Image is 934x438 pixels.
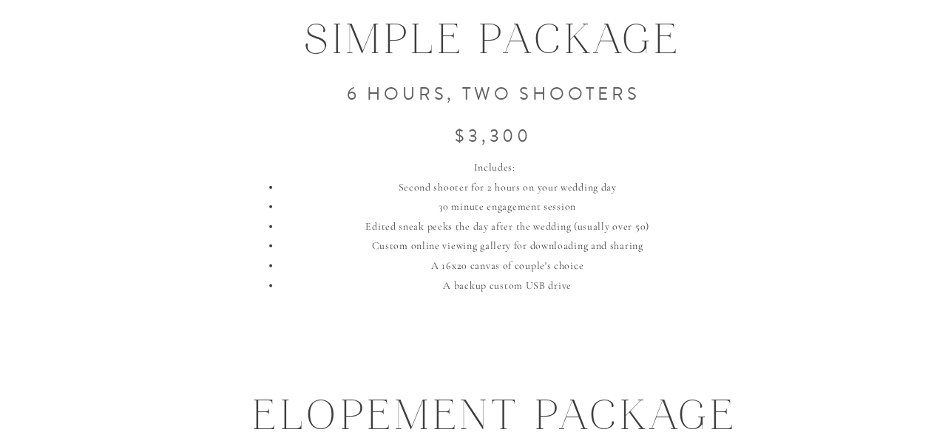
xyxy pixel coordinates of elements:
[280,217,733,237] li: Edited sneak peeks the day after the wedding (usually over 50)
[223,62,764,180] h3: 6 hours, two shooters $3,300
[139,387,851,434] h1: elopement package
[473,161,515,174] span: Includes:
[280,178,733,198] li: Second shooter for 2 hours on your wedding day
[280,197,733,217] li: 30 minute engagement session
[280,256,733,276] li: A 16x20 canvas of couple's choice
[138,11,850,58] h1: simple PACKAGE
[280,236,733,256] li: Custom online viewing gallery for downloading and sharing
[280,276,733,296] li: A backup custom USB drive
